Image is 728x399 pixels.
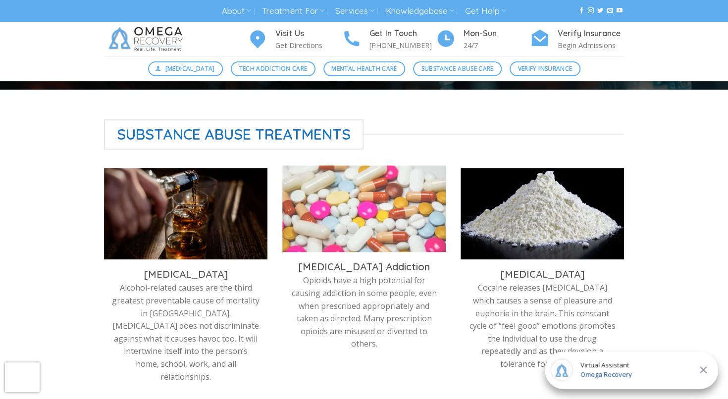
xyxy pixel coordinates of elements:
h4: Visit Us [275,27,342,40]
a: Substance Abuse Care [413,61,502,76]
p: 24/7 [464,40,530,51]
a: Mental Health Care [323,61,405,76]
a: Services [335,2,374,20]
a: Verify Insurance [510,61,580,76]
p: Cocaine releases [MEDICAL_DATA] which causes a sense of pleasure and euphoria in the brain. This ... [468,282,617,370]
a: Get Help [465,2,506,20]
p: Opioids have a high potential for causing addiction in some people, even when prescribed appropri... [290,274,438,350]
span: Mental Health Care [331,64,397,73]
h4: Verify Insurance [558,27,624,40]
a: Visit Us Get Directions [248,27,342,51]
a: About [222,2,251,20]
a: Knowledgebase [385,2,454,20]
p: Begin Admissions [558,40,624,51]
a: Tech Addiction Care [231,61,315,76]
span: Tech Addiction Care [239,64,307,73]
a: Follow on Facebook [578,7,584,14]
h4: Get In Touch [369,27,436,40]
h3: [MEDICAL_DATA] Addiction [290,260,438,273]
a: Send us an email [607,7,613,14]
a: Get In Touch [PHONE_NUMBER] [342,27,436,51]
span: Substance Abuse Care [421,64,493,73]
span: Verify Insurance [518,64,572,73]
span: Substance Abuse Treatments [104,119,364,150]
a: Follow on YouTube [616,7,622,14]
p: Alcohol-related causes are the third greatest preventable cause of mortality in [GEOGRAPHIC_DATA]... [111,282,260,383]
a: Treatment For [262,2,324,20]
p: Get Directions [275,40,342,51]
a: [MEDICAL_DATA] [148,61,223,76]
h3: [MEDICAL_DATA] [111,268,260,281]
h4: Mon-Sun [464,27,530,40]
a: Follow on Instagram [588,7,594,14]
a: Follow on Twitter [597,7,603,14]
span: [MEDICAL_DATA] [165,64,215,73]
h3: [MEDICAL_DATA] [468,268,617,281]
p: [PHONE_NUMBER] [369,40,436,51]
a: Verify Insurance Begin Admissions [530,27,624,51]
img: Omega Recovery [104,22,191,56]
